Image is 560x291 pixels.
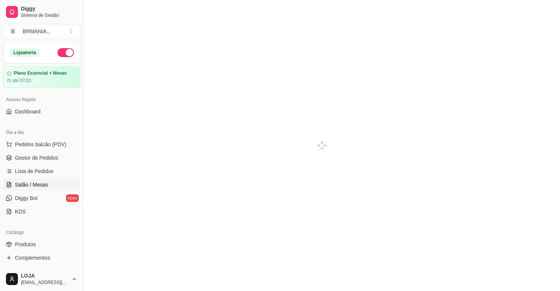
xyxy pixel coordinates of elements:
[3,126,80,138] div: Dia a dia
[9,28,17,35] span: B
[3,238,80,250] a: Produtos
[3,270,80,288] button: LOJA[EMAIL_ADDRESS][DOMAIN_NAME]
[15,154,58,162] span: Gestor de Pedidos
[3,179,80,191] a: Salão / Mesas
[21,6,77,12] span: Diggy
[15,108,41,115] span: Dashboard
[3,3,80,21] a: DiggySistema de Gestão
[3,206,80,218] a: KDS
[21,12,77,18] span: Sistema de Gestão
[15,141,66,148] span: Pedidos balcão (PDV)
[3,94,80,106] div: Acesso Rápido
[3,106,80,118] a: Dashboard
[3,138,80,150] button: Pedidos balcão (PDV)
[15,194,38,202] span: Diggy Bot
[3,165,80,177] a: Lista de Pedidos
[21,279,68,285] span: [EMAIL_ADDRESS][DOMAIN_NAME]
[3,66,80,88] a: Plano Essencial + Mesasaté 07/10
[3,252,80,264] a: Complementos
[15,181,48,188] span: Salão / Mesas
[23,28,51,35] div: BRMANIA ...
[15,168,54,175] span: Lista de Pedidos
[3,226,80,238] div: Catálogo
[15,208,26,215] span: KDS
[21,273,68,279] span: LOJA
[15,241,36,248] span: Produtos
[12,78,31,84] article: até 07/10
[57,48,74,57] button: Alterar Status
[15,254,50,262] span: Complementos
[3,24,80,39] button: Select a team
[9,48,40,57] div: Loja aberta
[3,192,80,204] a: Diggy Botnovo
[3,152,80,164] a: Gestor de Pedidos
[14,71,67,76] article: Plano Essencial + Mesas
